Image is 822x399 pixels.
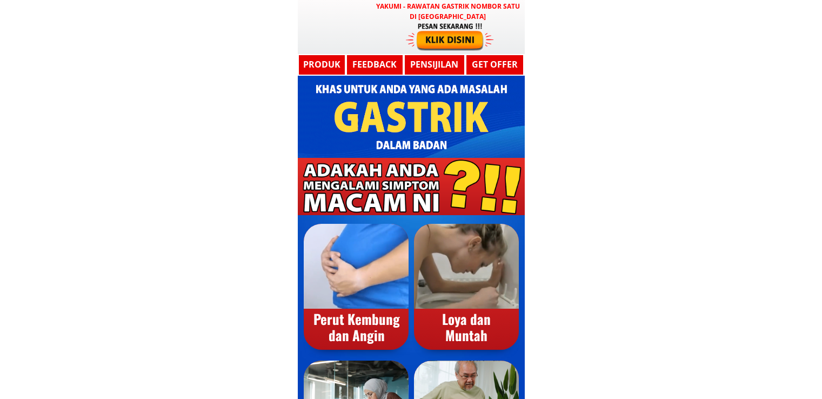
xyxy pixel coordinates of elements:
[298,58,346,72] h3: Produk
[414,311,519,343] div: Loya dan Muntah
[346,58,403,72] h3: Feedback
[407,58,461,72] h3: Pensijilan
[374,1,522,22] h3: YAKUMI - Rawatan Gastrik Nombor Satu di [GEOGRAPHIC_DATA]
[468,58,522,72] h3: GET OFFER
[304,311,409,343] div: Perut Kembung dan Angin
